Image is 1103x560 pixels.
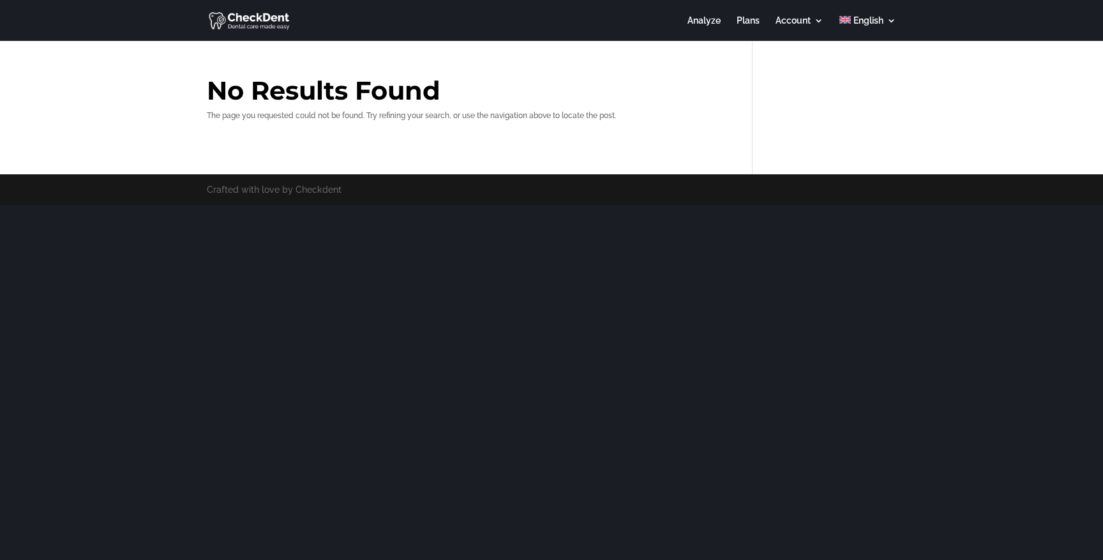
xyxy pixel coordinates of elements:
a: English [839,16,896,41]
a: Account [776,16,823,41]
img: CheckDent AI [209,10,291,31]
div: Crafted with love by Checkdent [207,184,341,202]
span: English [853,15,883,26]
a: Analyze [687,16,721,41]
a: Plans [737,16,760,41]
p: The page you requested could not be found. Try refining your search, or use the navigation above ... [207,110,714,121]
h1: No Results Found [207,78,714,110]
